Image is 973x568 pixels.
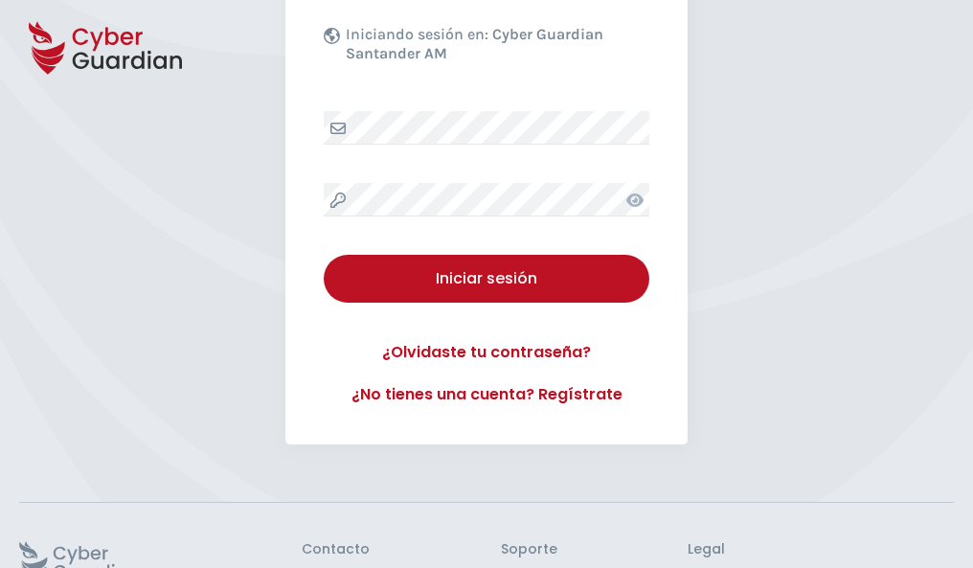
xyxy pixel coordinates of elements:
a: ¿No tienes una cuenta? Regístrate [324,383,649,406]
button: Iniciar sesión [324,255,649,303]
div: Iniciar sesión [338,267,635,290]
h3: Contacto [302,541,370,558]
a: ¿Olvidaste tu contraseña? [324,341,649,364]
h3: Soporte [501,541,557,558]
h3: Legal [688,541,954,558]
